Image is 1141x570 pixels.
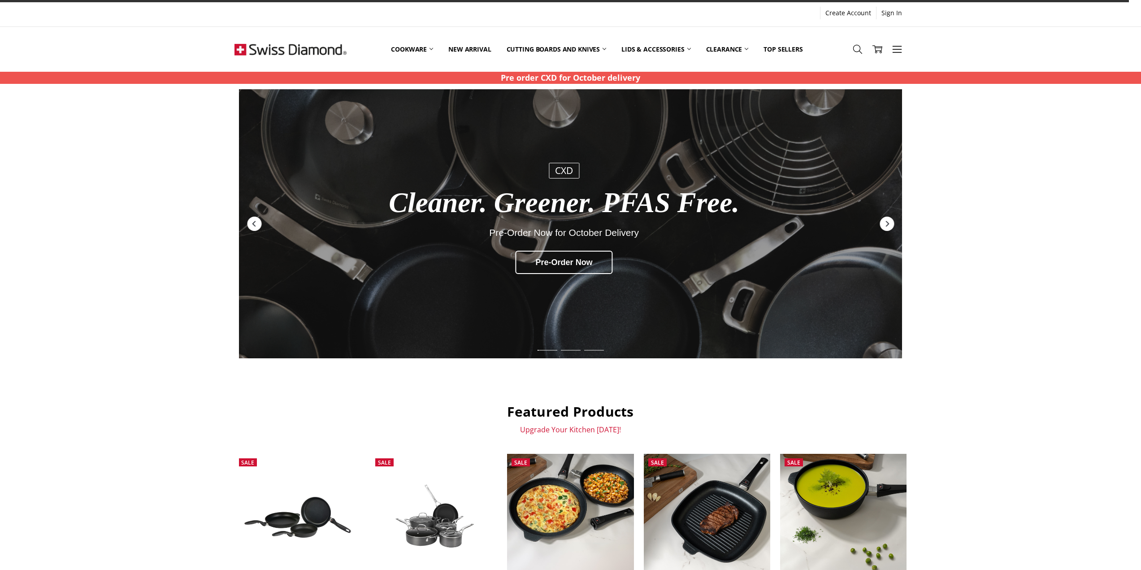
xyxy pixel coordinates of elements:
a: Cookware [383,29,441,69]
a: Redirect to https://swissdiamond.com.au/cookware/shop-by-collection/cxd/ [239,89,902,358]
span: Sale [514,459,527,466]
div: CXD [549,163,579,178]
span: Sale [241,459,254,466]
a: Clearance [698,29,756,69]
div: Pre-Order Now [516,250,613,274]
img: XD Nonstick 3 Piece Fry Pan set - 20CM, 24CM & 28CM [234,486,361,549]
a: Sign In [876,7,907,19]
span: Sale [378,459,391,466]
strong: Pre order CXD for October delivery [501,72,640,83]
div: Slide 2 of 6 [559,344,582,356]
h2: Featured Products [234,403,907,420]
a: Top Sellers [756,29,810,69]
img: Free Shipping On Every Order [234,27,347,72]
div: Previous [246,216,262,232]
span: Sale [651,459,664,466]
div: Slide 1 of 6 [536,344,559,356]
div: Next [879,216,895,232]
a: Lids & Accessories [614,29,698,69]
a: New arrival [441,29,499,69]
div: Cleaner. Greener. PFAS Free. [315,187,813,218]
span: Sale [787,459,800,466]
a: Create Account [820,7,876,19]
p: Upgrade Your Kitchen [DATE]! [234,425,907,434]
a: Cutting boards and knives [499,29,614,69]
img: Swiss Diamond Hard Anodised 5 pc set (20 & 28cm fry pan, 16cm sauce pan w lid, 24x7cm saute pan w... [371,474,497,560]
div: Pre-Order Now for October Delivery [315,227,813,238]
div: Slide 3 of 6 [582,344,606,356]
